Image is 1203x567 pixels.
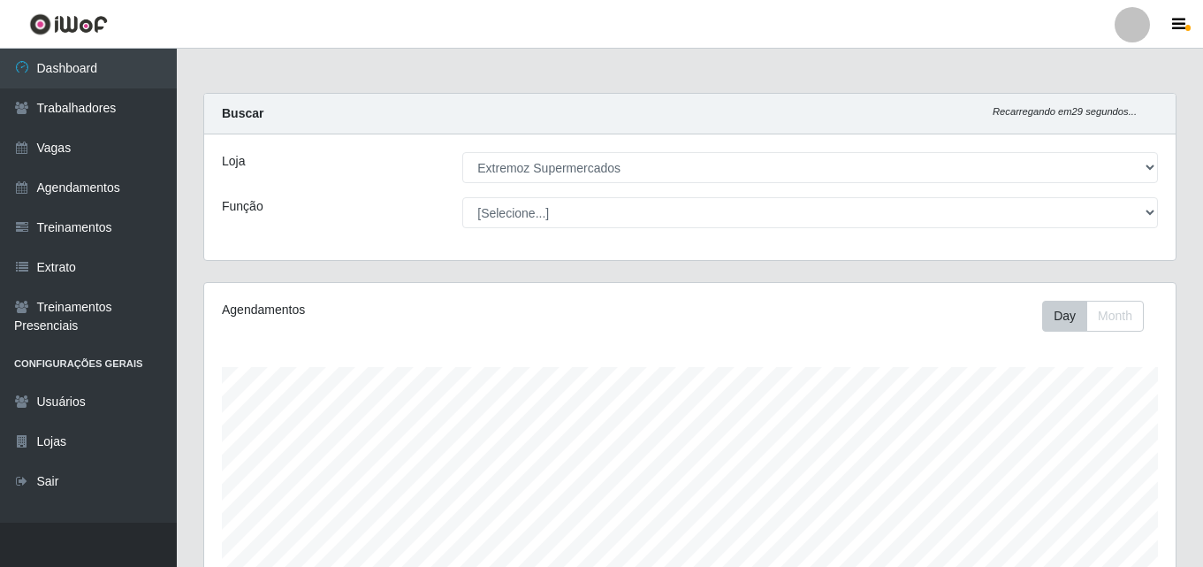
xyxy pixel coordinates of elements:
[222,301,597,319] div: Agendamentos
[1042,301,1144,332] div: First group
[1086,301,1144,332] button: Month
[222,106,263,120] strong: Buscar
[1042,301,1087,332] button: Day
[993,106,1137,117] i: Recarregando em 29 segundos...
[1042,301,1158,332] div: Toolbar with button groups
[29,13,108,35] img: CoreUI Logo
[222,152,245,171] label: Loja
[222,197,263,216] label: Função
